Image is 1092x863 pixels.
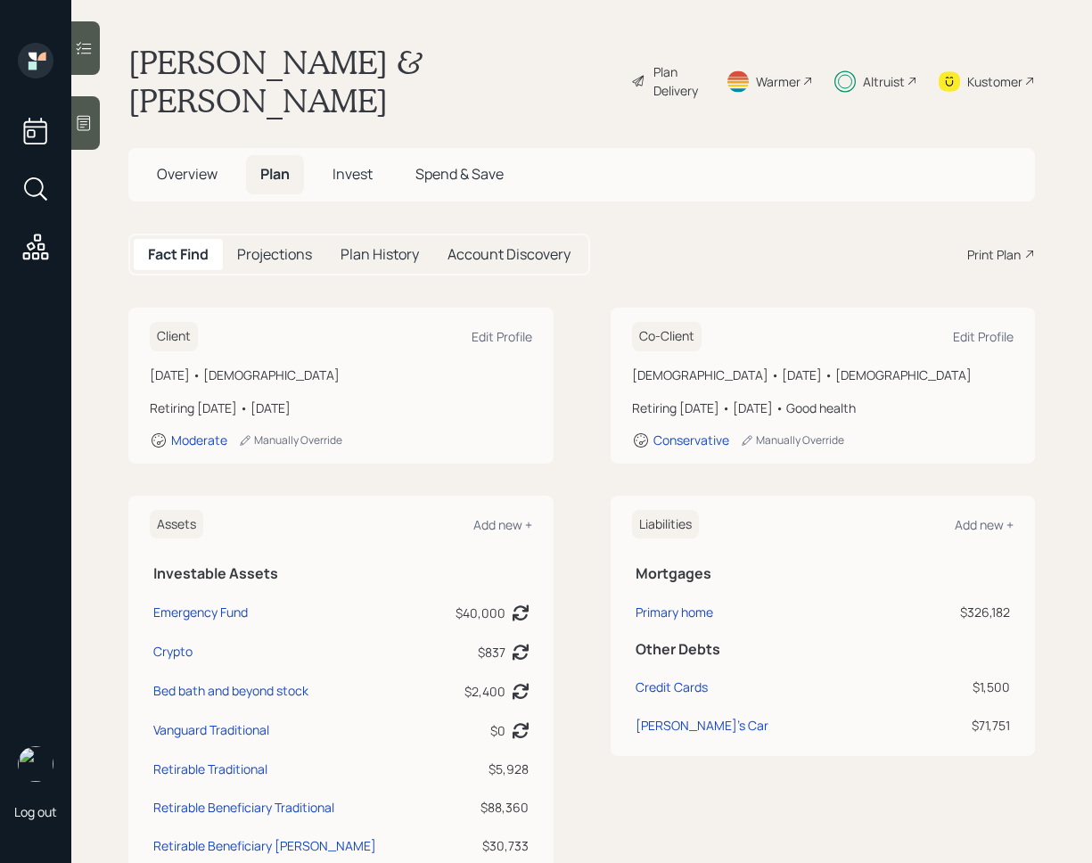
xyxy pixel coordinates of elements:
div: [DATE] • [DEMOGRAPHIC_DATA] [150,366,532,384]
div: Edit Profile [953,328,1014,345]
span: Plan [260,164,290,184]
h5: Plan History [341,246,419,263]
div: [PERSON_NAME]'s Car [636,716,768,735]
div: Bed bath and beyond stock [153,681,308,700]
div: $30,733 [437,836,529,855]
div: Kustomer [967,72,1022,91]
div: Retirable Beneficiary Traditional [153,798,334,817]
div: Add new + [473,516,532,533]
div: Credit Cards [636,678,708,696]
div: Manually Override [740,432,844,448]
div: Warmer [756,72,801,91]
div: Moderate [171,431,227,448]
div: $88,360 [437,798,529,817]
span: Spend & Save [415,164,504,184]
div: Retiring [DATE] • [DATE] • Good health [632,399,1014,417]
div: $837 [478,643,505,662]
div: Edit Profile [472,328,532,345]
div: $326,182 [907,603,1010,621]
h5: Mortgages [636,565,1011,582]
span: Invest [333,164,373,184]
h5: Fact Find [148,246,209,263]
h5: Account Discovery [447,246,571,263]
div: $40,000 [456,604,505,622]
h6: Client [150,322,198,351]
div: $5,928 [437,760,529,778]
div: $71,751 [907,716,1010,735]
div: Conservative [653,431,729,448]
div: Log out [14,803,57,820]
div: Vanguard Traditional [153,720,269,739]
img: retirable_logo.png [18,746,53,782]
h6: Assets [150,510,203,539]
div: $2,400 [464,682,505,701]
div: Manually Override [238,432,342,448]
div: Print Plan [967,245,1021,264]
div: [DEMOGRAPHIC_DATA] • [DATE] • [DEMOGRAPHIC_DATA] [632,366,1014,384]
div: Add new + [955,516,1014,533]
div: $0 [490,721,505,740]
h1: [PERSON_NAME] & [PERSON_NAME] [128,43,617,119]
div: $1,500 [907,678,1010,696]
div: Retirable Traditional [153,760,267,778]
div: Retiring [DATE] • [DATE] [150,399,532,417]
div: Retirable Beneficiary [PERSON_NAME] [153,836,376,855]
h6: Liabilities [632,510,699,539]
span: Overview [157,164,218,184]
h5: Projections [237,246,312,263]
h6: Co-Client [632,322,702,351]
div: Plan Delivery [653,62,704,100]
h5: Other Debts [636,641,1011,658]
div: Emergency Fund [153,603,248,621]
div: Primary home [636,603,713,621]
h5: Investable Assets [153,565,529,582]
div: Altruist [863,72,905,91]
div: Crypto [153,642,193,661]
